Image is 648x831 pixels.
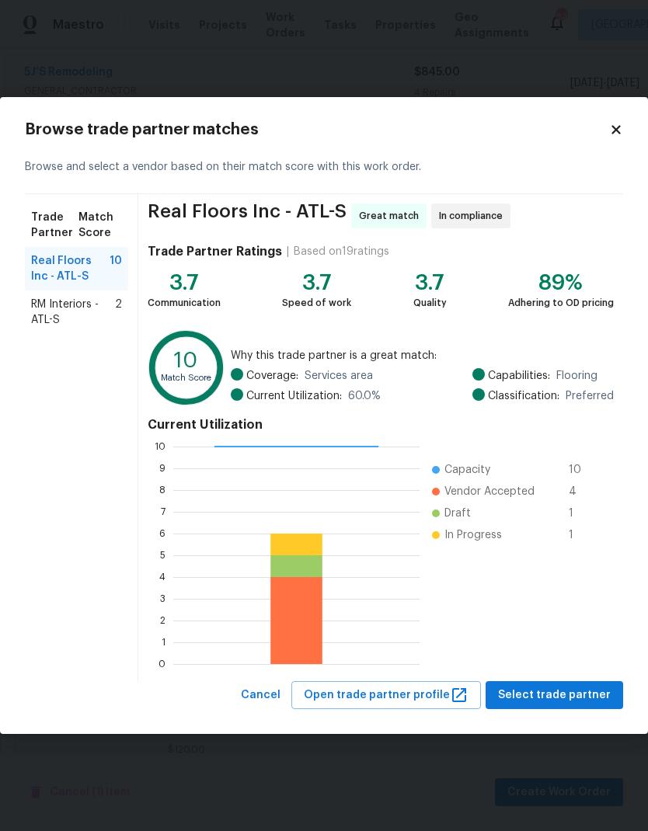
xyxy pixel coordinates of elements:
span: Draft [444,506,471,521]
span: Capacity [444,462,490,478]
div: 3.7 [148,275,221,290]
span: RM Interiors - ATL-S [31,297,115,328]
text: 3 [160,593,165,603]
text: 10 [155,441,165,450]
span: Vendor Accepted [444,484,535,499]
span: In Progress [444,527,502,543]
span: 10 [569,462,594,478]
h4: Trade Partner Ratings [148,244,282,259]
span: Classification: [488,388,559,404]
div: Speed of work [282,295,351,311]
span: Select trade partner [498,686,611,705]
span: 1 [569,527,594,543]
button: Cancel [235,681,287,710]
span: Great match [359,208,425,224]
button: Open trade partner profile [291,681,481,710]
span: 60.0 % [348,388,381,404]
text: 4 [159,572,165,581]
text: 2 [160,615,165,624]
div: | [282,244,294,259]
div: Based on 19 ratings [294,244,389,259]
div: 89% [508,275,614,290]
span: In compliance [439,208,509,224]
span: Open trade partner profile [304,686,469,705]
text: 1 [162,637,165,646]
span: Preferred [566,388,614,404]
span: 1 [569,506,594,521]
span: Real Floors Inc - ATL-S [31,253,110,284]
span: Trade Partner [31,210,78,241]
span: Why this trade partner is a great match: [231,348,614,363]
div: 3.7 [413,275,447,290]
span: Match Score [78,210,122,241]
span: Real Floors Inc - ATL-S [148,203,347,228]
button: Select trade partner [486,681,623,710]
div: 3.7 [282,275,351,290]
h4: Current Utilization [148,417,614,433]
text: 7 [161,506,165,516]
span: 4 [569,484,594,499]
span: Cancel [241,686,280,705]
h2: Browse trade partner matches [25,122,609,137]
span: Current Utilization: [246,388,342,404]
text: 6 [159,528,165,537]
text: 0 [159,659,165,668]
div: Browse and select a vendor based on their match score with this work order. [25,141,623,194]
text: 5 [160,550,165,559]
div: Quality [413,295,447,311]
span: Coverage: [246,368,298,384]
div: Adhering to OD pricing [508,295,614,311]
span: Services area [305,368,373,384]
text: Match Score [161,374,211,382]
span: Capabilities: [488,368,550,384]
span: Flooring [556,368,597,384]
span: 2 [115,297,122,328]
text: 10 [174,350,197,371]
div: Communication [148,295,221,311]
text: 8 [159,485,165,494]
span: 10 [110,253,122,284]
text: 9 [159,463,165,472]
